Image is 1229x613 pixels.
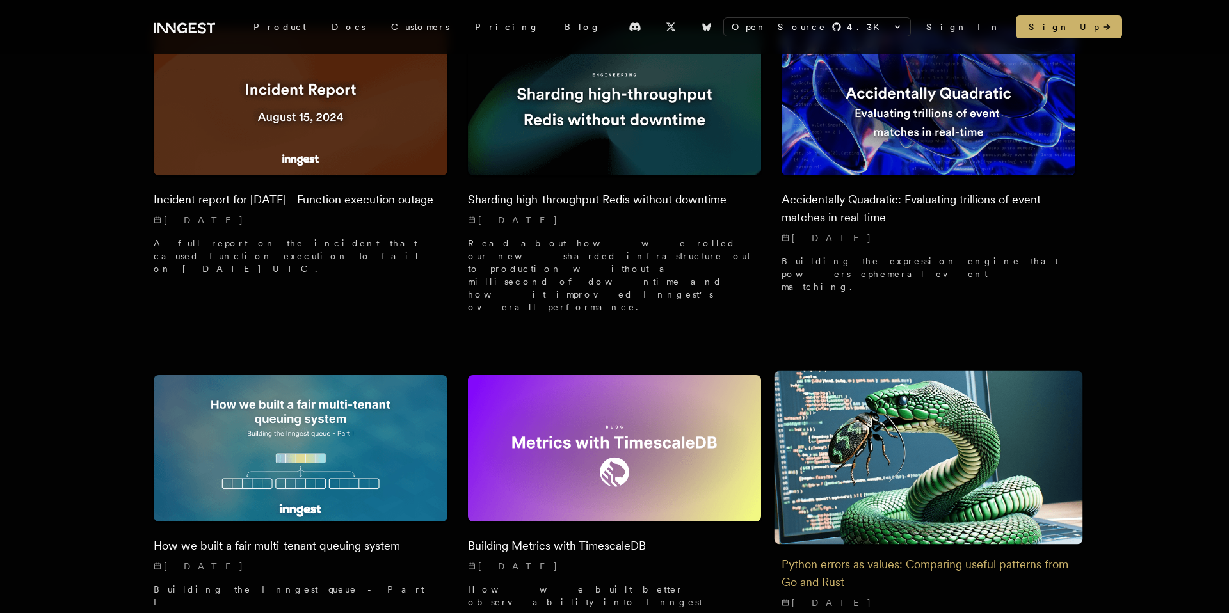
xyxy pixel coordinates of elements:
p: [DATE] [782,596,1075,609]
a: Featured image for Accidentally Quadratic: Evaluating trillions of event matches in real-time blo... [782,28,1075,303]
img: Featured image for Accidentally Quadratic: Evaluating trillions of event matches in real-time blo... [782,28,1075,175]
a: Customers [378,15,462,38]
a: Bluesky [693,17,721,37]
img: Featured image for Building Metrics with TimescaleDB blog post [468,375,762,521]
h2: Sharding high-throughput Redis without downtime [468,191,762,209]
a: Blog [552,15,613,38]
a: Featured image for Sharding high-throughput Redis without downtime blog postSharding high-through... [468,28,762,323]
h2: Incident report for [DATE] - Function execution outage [154,191,447,209]
a: Featured image for Incident report for August 16, 2024 - Function execution outage blog postIncid... [154,28,447,285]
p: A full report on the incident that caused function execution to fail on [DATE] UTC. [154,237,447,275]
img: Featured image for Python errors as values: Comparing useful patterns from Go and Rust blog post [775,370,1083,544]
p: [DATE] [468,214,762,227]
a: X [657,17,685,37]
p: Building the Inngest queue - Part I [154,583,447,609]
p: Read about how we rolled our new sharded infrastructure out to production without a millisecond o... [468,237,762,314]
p: [DATE] [154,214,447,227]
img: Featured image for Sharding high-throughput Redis without downtime blog post [468,28,762,175]
p: How we built better observability into Inngest [468,583,762,609]
h2: How we built a fair multi-tenant queuing system [154,537,447,555]
div: Product [241,15,319,38]
a: Discord [621,17,649,37]
p: [DATE] [154,560,447,573]
img: Featured image for How we built a fair multi-tenant queuing system blog post [154,375,447,521]
p: [DATE] [782,232,1075,244]
p: Building the expression engine that powers ephemeral event matching. [782,255,1075,293]
h2: Python errors as values: Comparing useful patterns from Go and Rust [782,555,1075,591]
a: Pricing [462,15,552,38]
a: Sign In [926,20,1000,33]
a: Sign Up [1016,15,1122,38]
span: 4.3 K [847,20,887,33]
h2: Accidentally Quadratic: Evaluating trillions of event matches in real-time [782,191,1075,227]
a: Docs [319,15,378,38]
img: Featured image for Incident report for August 16, 2024 - Function execution outage blog post [154,28,447,175]
p: [DATE] [468,560,762,573]
span: Open Source [732,20,826,33]
h2: Building Metrics with TimescaleDB [468,537,762,555]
